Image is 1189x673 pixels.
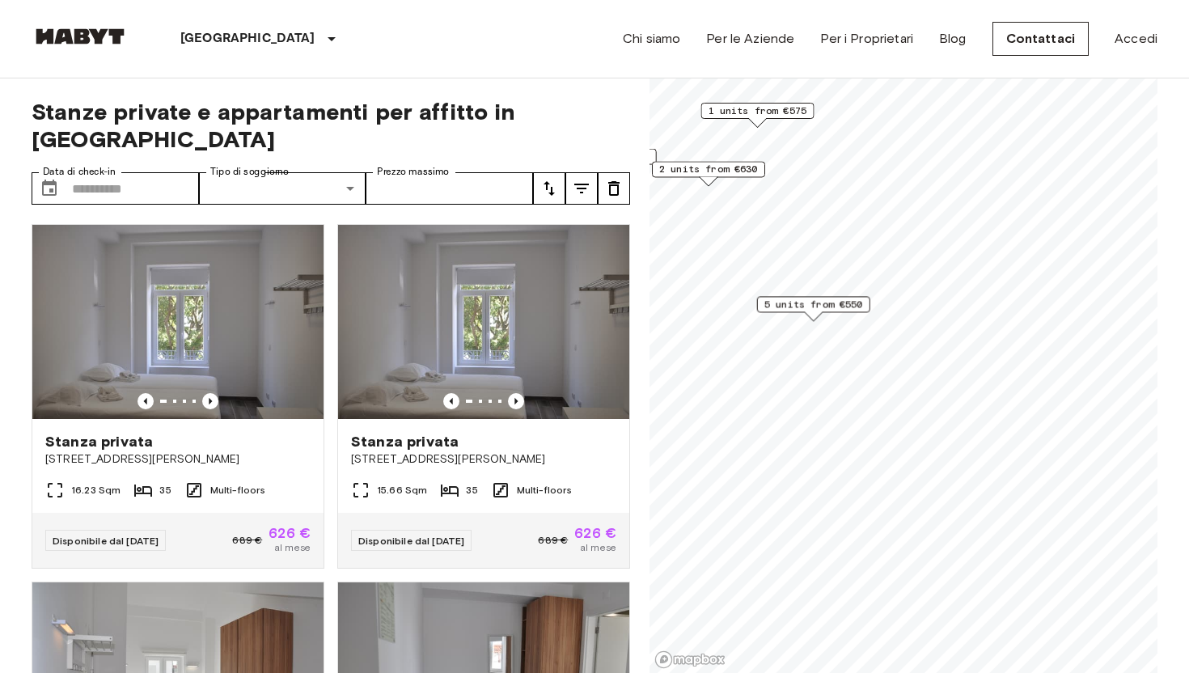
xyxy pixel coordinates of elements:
[623,29,680,49] a: Chi siamo
[377,483,427,497] span: 15.66 Sqm
[580,540,616,555] span: al mese
[53,535,159,547] span: Disponibile dal [DATE]
[32,224,324,569] a: Marketing picture of unit PT-17-010-001-08HPrevious imagePrevious imageStanza privata[STREET_ADDR...
[820,29,913,49] a: Per i Proprietari
[508,393,524,409] button: Previous image
[337,224,630,569] a: Marketing picture of unit PT-17-010-001-33HPrevious imagePrevious imageStanza privata[STREET_ADDR...
[1115,29,1157,49] a: Accedi
[210,483,266,497] span: Multi-floors
[598,172,630,205] button: tune
[757,296,870,321] div: Map marker
[32,98,630,153] span: Stanze private e appartamenti per affitto in [GEOGRAPHIC_DATA]
[574,526,616,540] span: 626 €
[159,483,171,497] span: 35
[180,29,315,49] p: [GEOGRAPHIC_DATA]
[32,28,129,44] img: Habyt
[533,172,565,205] button: tune
[338,225,629,419] img: Marketing picture of unit PT-17-010-001-33H
[764,297,863,311] span: 5 units from €550
[202,393,218,409] button: Previous image
[269,526,311,540] span: 626 €
[466,483,477,497] span: 35
[71,483,121,497] span: 16.23 Sqm
[544,149,657,174] div: Map marker
[709,104,807,118] span: 1 units from €575
[992,22,1090,56] a: Contattaci
[565,172,598,205] button: tune
[45,432,153,451] span: Stanza privata
[538,533,568,548] span: 689 €
[232,533,262,548] span: 689 €
[351,451,616,468] span: [STREET_ADDRESS][PERSON_NAME]
[517,483,573,497] span: Multi-floors
[659,162,758,176] span: 2 units from €630
[652,161,765,186] div: Map marker
[358,535,464,547] span: Disponibile dal [DATE]
[43,165,116,179] label: Data di check-in
[274,540,311,555] span: al mese
[32,225,324,419] img: Marketing picture of unit PT-17-010-001-08H
[377,165,449,179] label: Prezzo massimo
[351,432,459,451] span: Stanza privata
[138,393,154,409] button: Previous image
[654,650,726,669] a: Mapbox logo
[706,29,794,49] a: Per le Aziende
[701,103,815,128] div: Map marker
[443,393,459,409] button: Previous image
[939,29,967,49] a: Blog
[45,451,311,468] span: [STREET_ADDRESS][PERSON_NAME]
[210,165,289,179] label: Tipo di soggiorno
[33,172,66,205] button: Choose date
